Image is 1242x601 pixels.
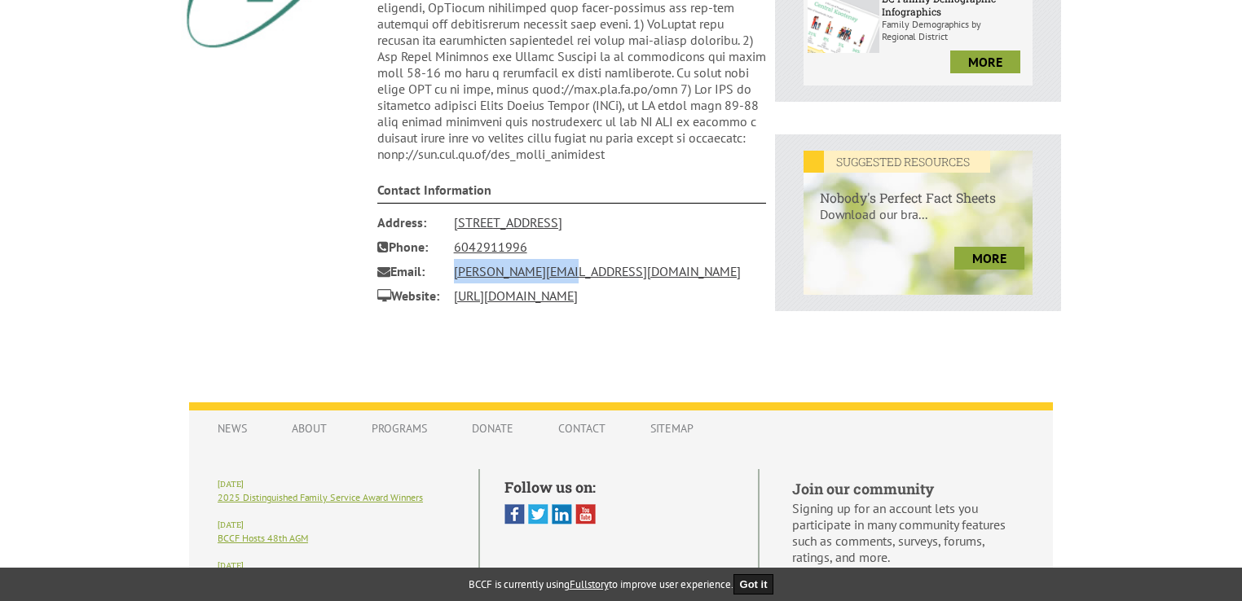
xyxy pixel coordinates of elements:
[792,479,1024,498] h5: Join our community
[377,235,443,259] span: Phone
[954,247,1024,270] a: more
[504,504,525,524] img: Facebook
[218,560,454,571] h6: [DATE]
[552,504,572,524] img: Linked In
[218,520,454,530] h6: [DATE]
[201,413,263,444] a: News
[218,491,423,503] a: 2025 Distinguished Family Service Award Winners
[355,413,443,444] a: Programs
[275,413,343,444] a: About
[456,413,530,444] a: Donate
[733,574,774,594] button: Got it
[377,259,443,283] span: Email
[454,287,578,304] a: [URL][DOMAIN_NAME]
[950,50,1020,73] a: more
[882,18,1028,42] p: Family Demographics by Regional District
[504,477,733,497] h5: Follow us on:
[804,173,1033,206] h6: Nobody's Perfect Fact Sheets
[528,504,548,524] img: Twitter
[218,532,308,544] a: BCCF Hosts 48th AGM
[377,283,443,308] span: Website
[804,151,990,173] em: SUGGESTED RESOURCES
[377,210,443,235] span: Address
[575,504,596,524] img: You Tube
[454,263,741,279] a: [PERSON_NAME][EMAIL_ADDRESS][DOMAIN_NAME]
[542,413,622,444] a: Contact
[634,413,710,444] a: Sitemap
[454,214,562,230] a: [STREET_ADDRESS]
[570,577,609,591] a: Fullstory
[218,479,454,489] h6: [DATE]
[454,239,527,255] a: 6042911996
[804,206,1033,239] p: Download our bra...
[792,500,1024,565] p: Signing up for an account lets you participate in many community features such as comments, surve...
[377,182,767,204] h4: Contact Information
